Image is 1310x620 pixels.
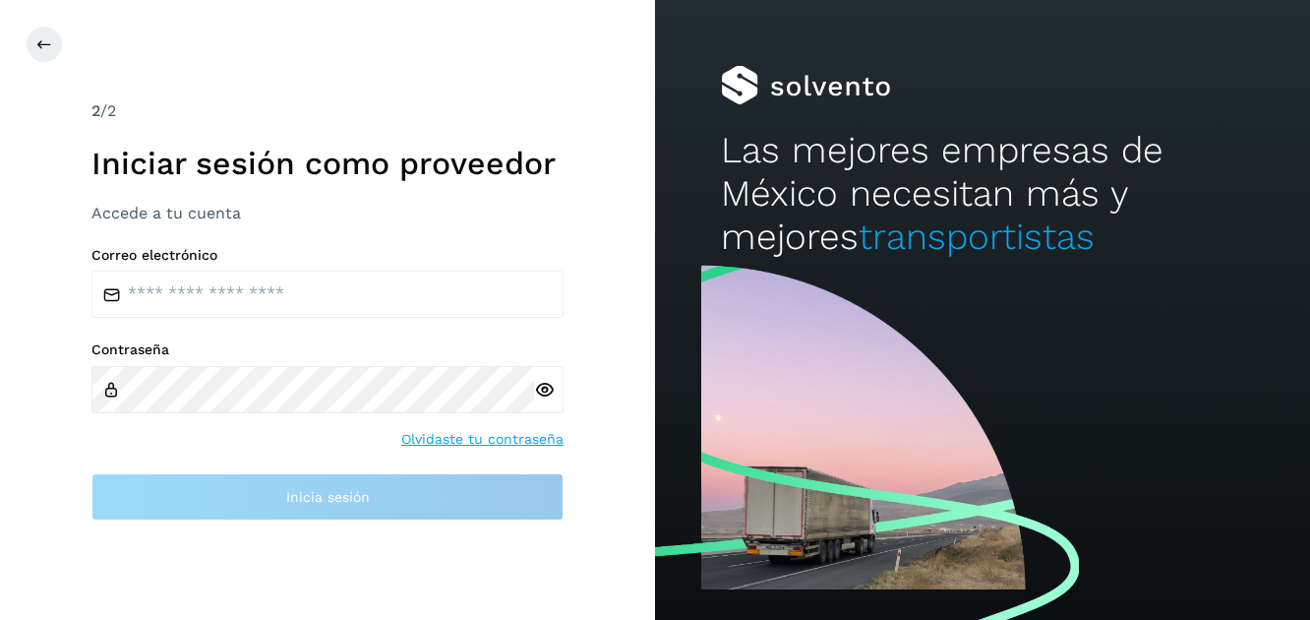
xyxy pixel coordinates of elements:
span: transportistas [859,216,1095,258]
button: Inicia sesión [91,473,564,521]
span: Inicia sesión [286,490,370,504]
h2: Las mejores empresas de México necesitan más y mejores [721,129,1245,260]
span: 2 [91,101,100,120]
label: Contraseña [91,341,564,358]
div: /2 [91,99,564,123]
h3: Accede a tu cuenta [91,204,564,222]
h1: Iniciar sesión como proveedor [91,145,564,182]
a: Olvidaste tu contraseña [401,429,564,450]
label: Correo electrónico [91,247,564,264]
